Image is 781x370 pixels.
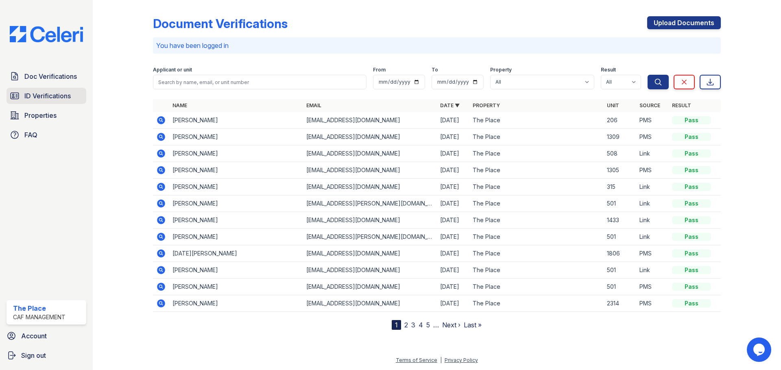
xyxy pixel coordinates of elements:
td: [DATE] [437,262,469,279]
td: 315 [604,179,636,195]
td: Link [636,195,669,212]
a: 3 [411,321,415,329]
td: [DATE][PERSON_NAME] [169,245,303,262]
td: 501 [604,279,636,295]
td: [DATE] [437,279,469,295]
div: Pass [672,249,711,257]
td: [PERSON_NAME] [169,179,303,195]
td: [EMAIL_ADDRESS][DOMAIN_NAME] [303,179,437,195]
td: [DATE] [437,112,469,129]
a: Upload Documents [647,16,721,29]
p: You have been logged in [156,41,718,50]
a: Terms of Service [396,357,437,363]
a: Privacy Policy [445,357,478,363]
td: [PERSON_NAME] [169,262,303,279]
span: ID Verifications [24,91,71,101]
iframe: chat widget [747,338,773,362]
td: [EMAIL_ADDRESS][PERSON_NAME][DOMAIN_NAME] [303,195,437,212]
td: PMS [636,112,669,129]
a: Date ▼ [440,102,460,108]
span: Sign out [21,351,46,360]
td: The Place [469,295,603,312]
td: PMS [636,279,669,295]
td: 501 [604,229,636,245]
td: 501 [604,262,636,279]
td: [PERSON_NAME] [169,295,303,312]
td: The Place [469,195,603,212]
td: Link [636,145,669,162]
td: [PERSON_NAME] [169,195,303,212]
a: 2 [404,321,408,329]
a: Last » [464,321,482,329]
td: [DATE] [437,179,469,195]
td: 501 [604,195,636,212]
a: Doc Verifications [7,68,86,84]
label: Result [601,67,616,73]
span: FAQ [24,130,37,140]
td: PMS [636,295,669,312]
label: Property [490,67,512,73]
a: 5 [426,321,430,329]
td: [DATE] [437,129,469,145]
td: Link [636,212,669,229]
a: Property [473,102,500,108]
td: [DATE] [437,145,469,162]
td: [PERSON_NAME] [169,162,303,179]
td: Link [636,179,669,195]
div: Pass [672,216,711,224]
a: Properties [7,107,86,123]
div: CAF Management [13,313,65,321]
td: 1433 [604,212,636,229]
td: [EMAIL_ADDRESS][DOMAIN_NAME] [303,112,437,129]
td: 206 [604,112,636,129]
img: CE_Logo_Blue-a8612792a0a2168367f1c8372b55b34899dd931a85d93a1a3d3e32e68fde9ad4.png [3,26,89,42]
div: | [440,357,442,363]
td: [EMAIL_ADDRESS][DOMAIN_NAME] [303,212,437,229]
span: Account [21,331,47,341]
td: [EMAIL_ADDRESS][DOMAIN_NAME] [303,162,437,179]
td: PMS [636,129,669,145]
td: 1305 [604,162,636,179]
a: Source [639,102,660,108]
td: PMS [636,162,669,179]
div: The Place [13,303,65,313]
td: [EMAIL_ADDRESS][DOMAIN_NAME] [303,129,437,145]
td: 1806 [604,245,636,262]
td: The Place [469,279,603,295]
td: 508 [604,145,636,162]
td: [PERSON_NAME] [169,279,303,295]
td: [PERSON_NAME] [169,145,303,162]
td: The Place [469,145,603,162]
td: The Place [469,262,603,279]
a: 4 [419,321,423,329]
div: Pass [672,133,711,141]
label: From [373,67,386,73]
span: Doc Verifications [24,71,77,81]
td: [DATE] [437,295,469,312]
td: [PERSON_NAME] [169,112,303,129]
td: [EMAIL_ADDRESS][DOMAIN_NAME] [303,262,437,279]
span: Properties [24,110,57,120]
a: Email [306,102,321,108]
td: [DATE] [437,245,469,262]
td: [DATE] [437,229,469,245]
div: Pass [672,233,711,241]
td: [EMAIL_ADDRESS][DOMAIN_NAME] [303,279,437,295]
td: [PERSON_NAME] [169,129,303,145]
td: [DATE] [437,212,469,229]
td: [PERSON_NAME] [169,229,303,245]
td: The Place [469,129,603,145]
td: 1309 [604,129,636,145]
a: Unit [607,102,619,108]
div: 1 [392,320,401,330]
div: Pass [672,166,711,174]
td: The Place [469,112,603,129]
td: [DATE] [437,162,469,179]
button: Sign out [3,347,89,364]
div: Pass [672,283,711,291]
td: [DATE] [437,195,469,212]
td: The Place [469,229,603,245]
a: FAQ [7,127,86,143]
td: [EMAIL_ADDRESS][DOMAIN_NAME] [303,245,437,262]
td: Link [636,229,669,245]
